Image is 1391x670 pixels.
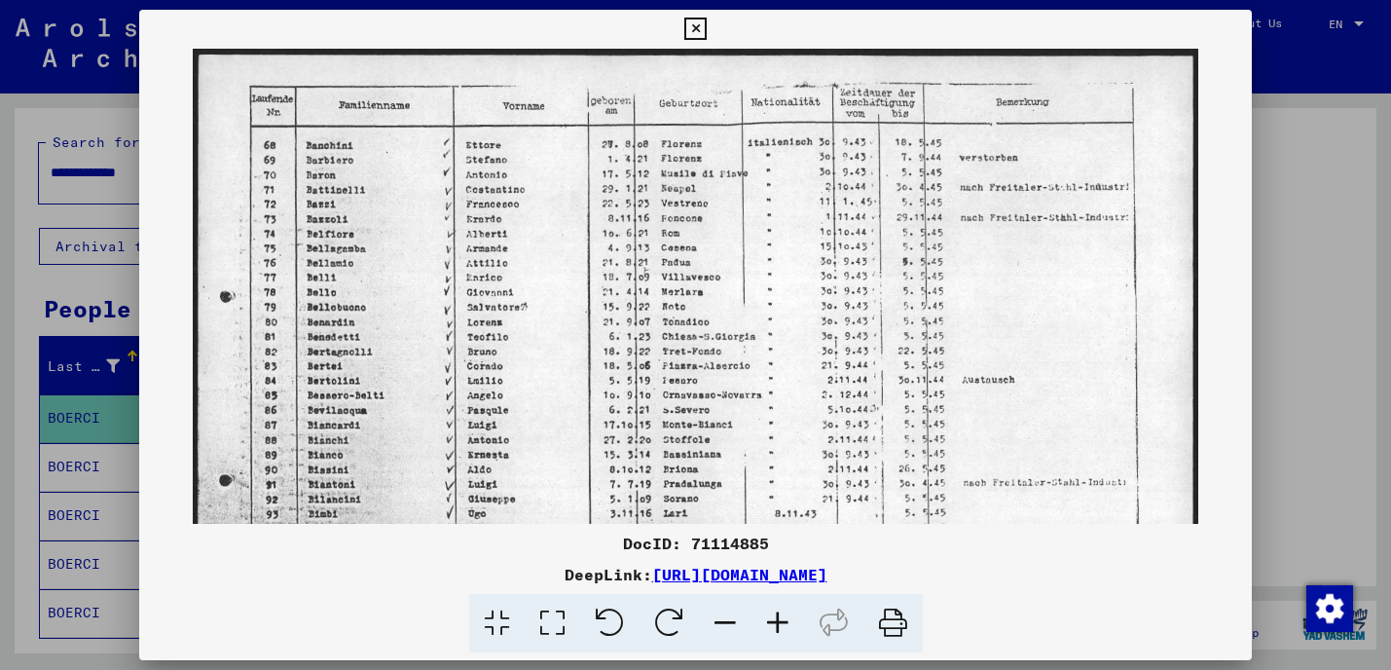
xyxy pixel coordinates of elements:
[139,563,1252,586] div: DeepLink:
[652,565,827,584] a: [URL][DOMAIN_NAME]
[1305,584,1352,631] div: Change consent
[139,532,1252,555] div: DocID: 71114885
[1306,585,1353,632] img: Change consent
